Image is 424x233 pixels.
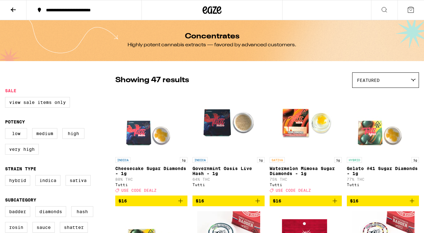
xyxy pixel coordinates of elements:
[270,157,285,163] p: SATIVA
[66,175,91,186] label: Sativa
[115,196,187,206] button: Add to bag
[270,196,342,206] button: Add to bag
[60,222,88,233] label: Shatter
[5,88,16,93] legend: Sale
[334,157,342,163] p: 1g
[257,157,265,163] p: 1g
[192,177,265,181] p: 64% THC
[352,91,415,154] img: Tutti - Gelato #41 Sugar Diamonds - 1g
[32,222,55,233] label: Sauce
[5,144,39,155] label: Very High
[347,183,419,187] div: Tutti
[350,198,358,203] span: $16
[347,166,419,176] p: Gelato #41 Sugar Diamonds - 1g
[62,128,84,139] label: High
[270,177,342,181] p: 75% THC
[121,188,157,192] span: USE CODE DEALZ
[196,198,204,203] span: $16
[115,91,187,196] a: Open page for Cheesecake Sugar Diamonds - 1g from Tutti
[411,157,419,163] p: 1g
[5,128,27,139] label: Low
[118,198,127,203] span: $16
[192,91,265,196] a: Open page for Governmint Oasis Live Hash - 1g from Tutti
[5,175,30,186] label: Hybrid
[5,197,36,202] legend: Subcategory
[5,166,36,171] legend: Strain Type
[197,91,260,154] img: Tutti - Governmint Oasis Live Hash - 1g
[115,166,187,176] p: Cheesecake Sugar Diamonds - 1g
[270,183,342,187] div: Tutti
[270,166,342,176] p: Watermelon Mimosa Sugar Diamonds - 1g
[5,119,25,124] legend: Potency
[347,196,419,206] button: Add to bag
[185,33,239,40] h1: Concentrates
[347,177,419,181] p: 77% THC
[120,91,183,154] img: Tutti - Cheesecake Sugar Diamonds - 1g
[274,91,337,154] img: Tutti - Watermelon Mimosa Sugar Diamonds - 1g
[180,157,187,163] p: 1g
[5,206,30,217] label: Badder
[192,157,208,163] p: INDICA
[115,177,187,181] p: 80% THC
[35,175,60,186] label: Indica
[347,91,419,196] a: Open page for Gelato #41 Sugar Diamonds - 1g from Tutti
[115,75,189,86] p: Showing 47 results
[115,183,187,187] div: Tutti
[192,183,265,187] div: Tutti
[35,206,66,217] label: Diamonds
[192,196,265,206] button: Add to bag
[276,188,311,192] span: USE CODE DEALZ
[270,91,342,196] a: Open page for Watermelon Mimosa Sugar Diamonds - 1g from Tutti
[5,222,27,233] label: Rosin
[347,157,362,163] p: HYBRID
[357,78,380,83] span: Featured
[5,97,70,108] label: View Sale Items Only
[273,198,281,203] span: $16
[128,42,296,48] div: Highly potent cannabis extracts — favored by advanced customers.
[192,166,265,176] p: Governmint Oasis Live Hash - 1g
[71,206,93,217] label: Hash
[115,157,130,163] p: INDICA
[32,128,57,139] label: Medium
